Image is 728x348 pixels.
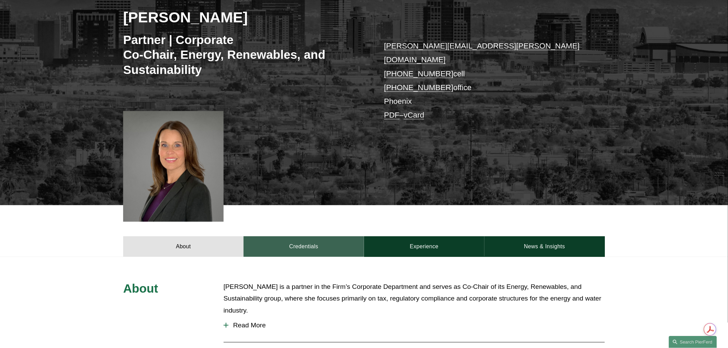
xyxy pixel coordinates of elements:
[384,39,585,122] p: cell office Phoenix –
[384,69,453,78] a: [PHONE_NUMBER]
[224,281,605,317] p: [PERSON_NAME] is a partner in the Firm’s Corporate Department and serves as Co-Chair of its Energ...
[484,236,605,257] a: News & Insights
[123,236,244,257] a: About
[404,111,425,119] a: vCard
[244,236,364,257] a: Credentials
[123,32,364,77] h3: Partner | Corporate Co-Chair, Energy, Renewables, and Sustainability
[224,316,605,334] button: Read More
[364,236,484,257] a: Experience
[384,42,580,64] a: [PERSON_NAME][EMAIL_ADDRESS][PERSON_NAME][DOMAIN_NAME]
[228,322,605,329] span: Read More
[123,8,364,26] h2: [PERSON_NAME]
[669,336,717,348] a: Search this site
[123,282,158,295] span: About
[384,111,399,119] a: PDF
[384,83,453,92] a: [PHONE_NUMBER]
